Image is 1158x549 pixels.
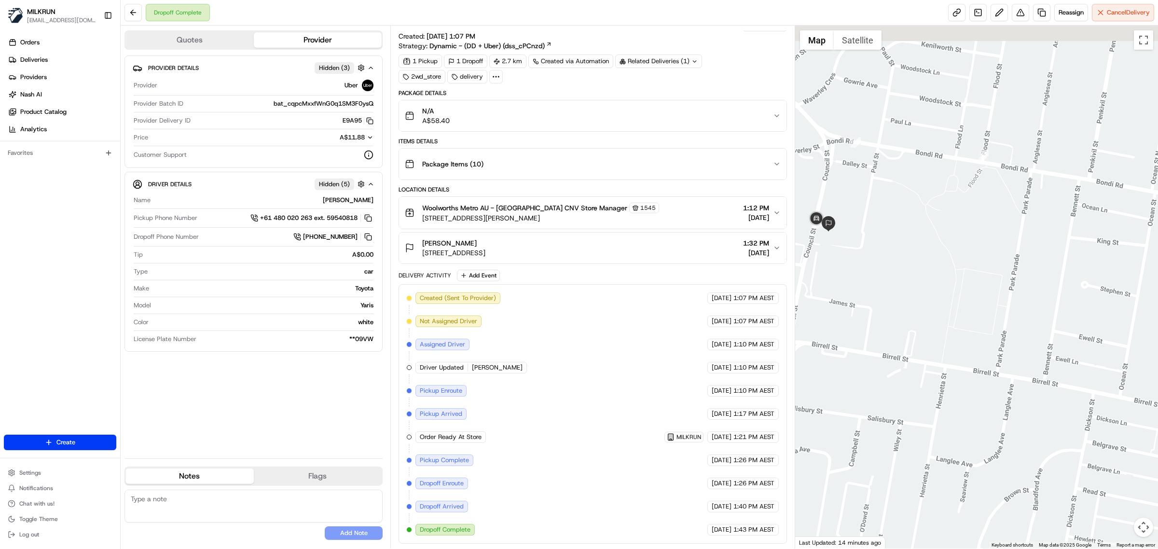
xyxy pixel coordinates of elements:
[134,99,183,108] span: Provider Batch ID
[20,73,47,82] span: Providers
[4,35,120,50] a: Orders
[489,55,526,68] div: 2.7 km
[420,456,469,465] span: Pickup Complete
[834,30,882,50] button: Show satellite imagery
[712,386,731,395] span: [DATE]
[134,335,196,343] span: License Plate Number
[420,433,482,441] span: Order Ready At Store
[27,7,55,16] span: MILKRUN
[712,340,731,349] span: [DATE]
[133,176,374,192] button: Driver DetailsHidden (5)
[399,272,451,279] div: Delivery Activity
[399,197,786,229] button: Woolworths Metro AU - [GEOGRAPHIC_DATA] CNV Store Manager1545[STREET_ADDRESS][PERSON_NAME]1:12 PM...
[1134,518,1153,537] button: Map camera controls
[274,99,373,108] span: bat_cqpcMxxfWnG0q1SM3F0ysQ
[303,233,358,241] span: [PHONE_NUMBER]
[8,8,23,23] img: MILKRUN
[147,250,373,259] div: A$0.00
[134,267,148,276] span: Type
[4,481,116,495] button: Notifications
[319,64,350,72] span: Hidden ( 3 )
[56,438,75,447] span: Create
[133,60,374,76] button: Provider DetailsHidden (3)
[399,100,786,131] button: N/AA$58.40
[399,55,442,68] div: 1 Pickup
[798,536,829,549] img: Google
[345,81,358,90] span: Uber
[1092,4,1154,21] button: CancelDelivery
[992,542,1033,549] button: Keyboard shortcuts
[20,108,67,116] span: Product Catalog
[4,528,116,541] button: Log out
[1097,542,1111,548] a: Terms
[640,204,656,212] span: 1545
[422,213,659,223] span: [STREET_ADDRESS][PERSON_NAME]
[1134,30,1153,50] button: Toggle fullscreen view
[795,536,885,549] div: Last Updated: 14 minutes ago
[420,479,464,488] span: Dropoff Enroute
[422,116,450,125] span: A$58.40
[4,4,100,27] button: MILKRUNMILKRUN[EMAIL_ADDRESS][DOMAIN_NAME]
[420,340,465,349] span: Assigned Driver
[712,456,731,465] span: [DATE]
[340,133,365,141] span: A$11.88
[134,284,149,293] span: Make
[4,497,116,510] button: Chat with us!
[712,479,731,488] span: [DATE]
[399,233,786,263] button: [PERSON_NAME][STREET_ADDRESS]1:32 PM[DATE]
[27,16,96,24] button: [EMAIL_ADDRESS][DOMAIN_NAME]
[743,238,769,248] span: 1:32 PM
[733,525,774,534] span: 1:43 PM AEST
[20,125,47,134] span: Analytics
[800,30,834,50] button: Show street map
[420,525,470,534] span: Dropoff Complete
[1059,8,1084,17] span: Reassign
[733,363,774,372] span: 1:10 PM AEST
[19,484,53,492] span: Notifications
[733,433,774,441] span: 1:21 PM AEST
[427,32,475,41] span: [DATE] 1:07 PM
[19,469,41,477] span: Settings
[850,137,861,148] div: 13
[152,267,373,276] div: car
[399,70,445,83] div: 2wd_store
[134,133,148,142] span: Price
[125,32,254,48] button: Quotes
[528,55,613,68] div: Created via Automation
[19,531,39,538] span: Log out
[978,150,989,161] div: 12
[4,52,120,68] a: Deliveries
[422,248,485,258] span: [STREET_ADDRESS]
[676,433,701,441] span: MILKRUN
[4,435,116,450] button: Create
[125,468,254,484] button: Notes
[712,317,731,326] span: [DATE]
[712,363,731,372] span: [DATE]
[733,502,774,511] span: 1:40 PM AEST
[1039,542,1091,548] span: Map data ©2025 Google
[293,232,373,242] a: [PHONE_NUMBER]
[733,294,774,302] span: 1:07 PM AEST
[250,213,373,223] a: +61 480 020 263 ext. 59540818
[319,180,350,189] span: Hidden ( 5 )
[254,468,382,484] button: Flags
[420,386,462,395] span: Pickup Enroute
[4,87,120,102] a: Nash AI
[1107,8,1150,17] span: Cancel Delivery
[447,70,487,83] div: delivery
[743,213,769,222] span: [DATE]
[743,248,769,258] span: [DATE]
[289,133,373,142] button: A$11.88
[154,196,373,205] div: [PERSON_NAME]
[4,122,120,137] a: Analytics
[4,466,116,480] button: Settings
[422,238,477,248] span: [PERSON_NAME]
[19,515,58,523] span: Toggle Theme
[4,104,120,120] a: Product Catalog
[733,340,774,349] span: 1:10 PM AEST
[1054,4,1088,21] button: Reassign
[444,55,487,68] div: 1 Dropoff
